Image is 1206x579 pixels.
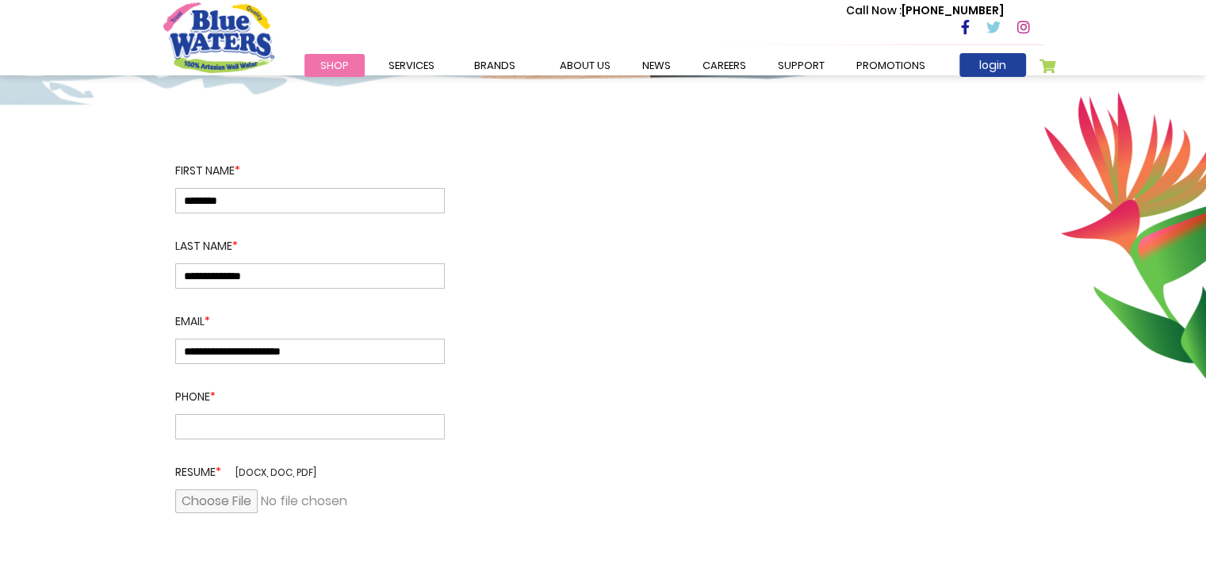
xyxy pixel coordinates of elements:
[1043,91,1206,378] img: career-intro-leaves.png
[163,2,274,72] a: store logo
[175,163,445,188] label: First name
[235,466,316,479] span: [docx, doc, pdf]
[846,2,902,18] span: Call Now :
[175,213,445,263] label: Last Name
[840,54,941,77] a: Promotions
[175,289,445,339] label: Email
[175,364,445,414] label: Phone
[762,54,840,77] a: support
[389,58,435,73] span: Services
[687,54,762,77] a: careers
[544,54,626,77] a: about us
[626,54,687,77] a: News
[474,58,515,73] span: Brands
[320,58,349,73] span: Shop
[175,439,445,489] label: Resume
[846,2,1004,19] p: [PHONE_NUMBER]
[959,53,1026,77] a: login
